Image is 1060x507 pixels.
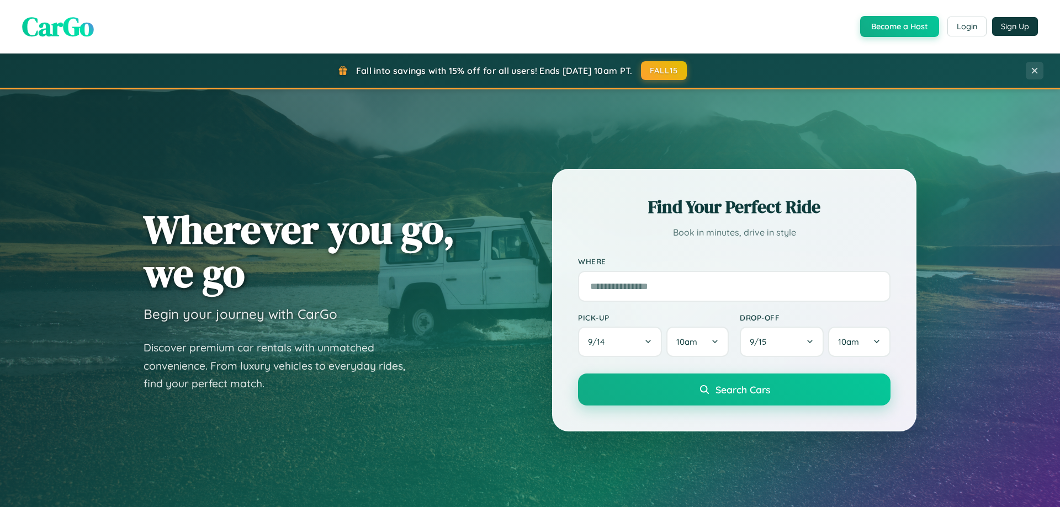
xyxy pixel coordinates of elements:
[144,207,455,295] h1: Wherever you go, we go
[144,339,420,393] p: Discover premium car rentals with unmatched convenience. From luxury vehicles to everyday rides, ...
[578,373,891,405] button: Search Cars
[740,313,891,322] label: Drop-off
[578,257,891,266] label: Where
[578,313,729,322] label: Pick-up
[144,306,337,322] h3: Begin your journey with CarGo
[750,337,772,347] span: 9 / 15
[578,225,891,241] p: Book in minutes, drive in style
[641,61,687,80] button: FALL15
[828,327,891,357] button: 10am
[715,383,770,396] span: Search Cars
[992,17,1038,36] button: Sign Up
[588,337,610,347] span: 9 / 14
[740,327,824,357] button: 9/15
[578,195,891,219] h2: Find Your Perfect Ride
[22,8,94,45] span: CarGo
[356,65,633,76] span: Fall into savings with 15% off for all users! Ends [DATE] 10am PT.
[676,337,697,347] span: 10am
[860,16,939,37] button: Become a Host
[838,337,859,347] span: 10am
[578,327,662,357] button: 9/14
[947,17,987,36] button: Login
[666,327,729,357] button: 10am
